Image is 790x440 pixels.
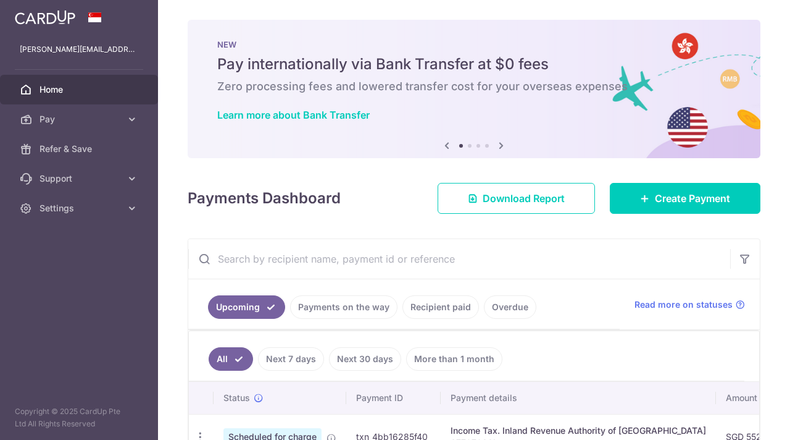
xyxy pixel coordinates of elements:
[655,191,730,206] span: Create Payment
[217,40,731,49] p: NEW
[406,347,502,371] a: More than 1 month
[634,298,733,311] span: Read more on statuses
[726,392,757,404] span: Amount
[209,347,253,371] a: All
[438,183,595,214] a: Download Report
[402,295,479,319] a: Recipient paid
[39,113,121,125] span: Pay
[39,143,121,155] span: Refer & Save
[217,79,731,94] h6: Zero processing fees and lowered transfer cost for your overseas expenses
[208,295,285,319] a: Upcoming
[634,298,745,311] a: Read more on statuses
[20,43,138,56] p: [PERSON_NAME][EMAIL_ADDRESS][DOMAIN_NAME]
[39,83,121,96] span: Home
[39,172,121,185] span: Support
[258,347,324,371] a: Next 7 days
[346,382,441,414] th: Payment ID
[483,191,565,206] span: Download Report
[329,347,401,371] a: Next 30 days
[15,10,75,25] img: CardUp
[290,295,397,319] a: Payments on the way
[223,392,250,404] span: Status
[188,20,760,158] img: Bank transfer banner
[188,239,730,279] input: Search by recipient name, payment id or reference
[484,295,536,319] a: Overdue
[217,109,370,121] a: Learn more about Bank Transfer
[217,54,731,74] h5: Pay internationally via Bank Transfer at $0 fees
[451,425,706,437] div: Income Tax. Inland Revenue Authority of [GEOGRAPHIC_DATA]
[441,382,716,414] th: Payment details
[188,187,341,209] h4: Payments Dashboard
[610,183,760,214] a: Create Payment
[39,202,121,214] span: Settings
